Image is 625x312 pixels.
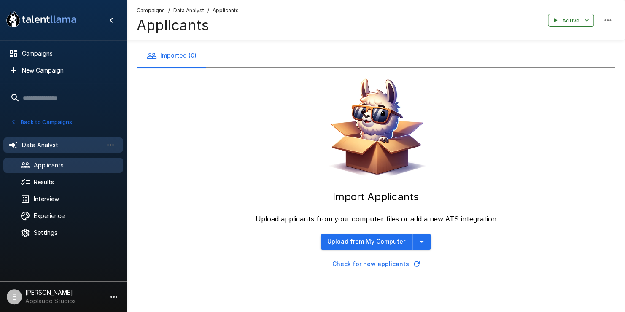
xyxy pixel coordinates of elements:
u: Campaigns [137,7,165,13]
h4: Applicants [137,16,239,34]
button: Imported (0) [137,44,207,67]
span: / [168,6,170,15]
h5: Import Applicants [333,190,419,204]
span: Applicants [213,6,239,15]
button: Upload from My Computer [321,234,412,250]
button: Check for new applicants [321,256,431,272]
span: / [207,6,209,15]
u: Data Analyst [173,7,204,13]
img: Animated document [323,75,428,180]
button: Active [548,14,594,27]
p: Upload applicants from your computer files or add a new ATS integration [256,214,496,224]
